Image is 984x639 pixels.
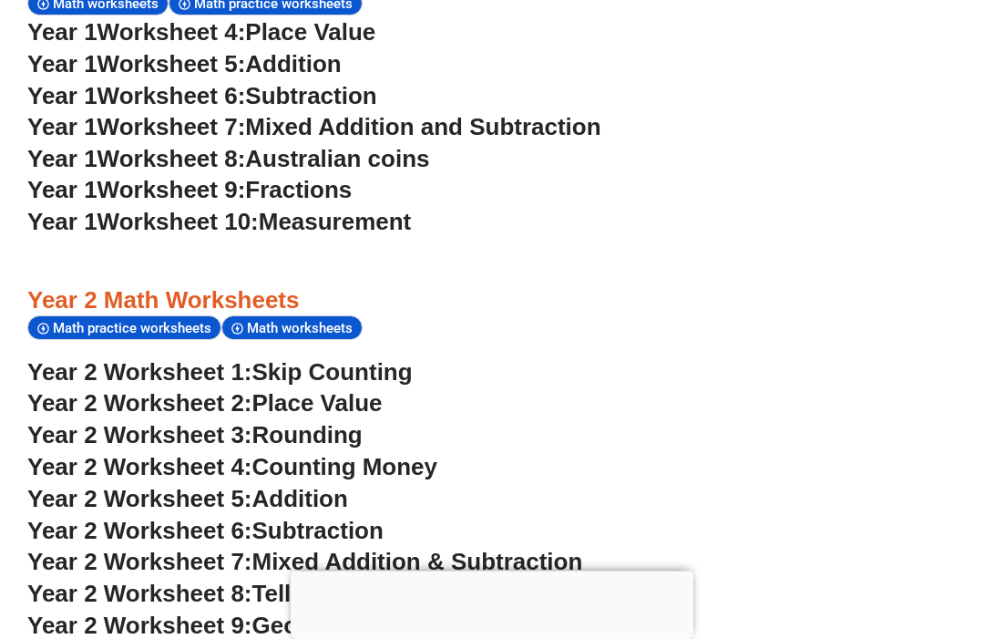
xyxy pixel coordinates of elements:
[245,146,429,173] span: Australian coins
[53,321,217,337] span: Math practice worksheets
[27,359,252,386] span: Year 2 Worksheet 1:
[252,454,438,481] span: Counting Money
[671,433,984,639] iframe: Chat Widget
[27,146,429,173] a: Year 1Worksheet 8:Australian coins
[97,114,246,141] span: Worksheet 7:
[252,549,583,576] span: Mixed Addition & Subtraction
[27,581,252,608] span: Year 2 Worksheet 8:
[27,486,348,513] a: Year 2 Worksheet 5:Addition
[245,19,375,46] span: Place Value
[27,209,411,236] a: Year 1Worksheet 10:Measurement
[97,83,246,110] span: Worksheet 6:
[245,114,600,141] span: Mixed Addition and Subtraction
[27,581,388,608] a: Year 2 Worksheet 8:Telling Time
[291,572,693,634] iframe: Advertisement
[245,83,376,110] span: Subtraction
[27,518,252,545] span: Year 2 Worksheet 6:
[252,390,383,417] span: Place Value
[252,518,384,545] span: Subtraction
[221,316,363,341] div: Math worksheets
[27,359,413,386] a: Year 2 Worksheet 1:Skip Counting
[247,321,358,337] span: Math worksheets
[27,390,252,417] span: Year 2 Worksheet 2:
[97,19,246,46] span: Worksheet 4:
[252,359,413,386] span: Skip Counting
[27,454,252,481] span: Year 2 Worksheet 4:
[97,51,246,78] span: Worksheet 5:
[27,83,377,110] a: Year 1Worksheet 6:Subtraction
[27,19,375,46] a: Year 1Worksheet 4:Place Value
[27,177,352,204] a: Year 1Worksheet 9:Fractions
[259,209,412,236] span: Measurement
[252,486,348,513] span: Addition
[27,51,342,78] a: Year 1Worksheet 5:Addition
[245,177,352,204] span: Fractions
[27,486,252,513] span: Year 2 Worksheet 5:
[27,518,384,545] a: Year 2 Worksheet 6:Subtraction
[27,286,957,317] h3: Year 2 Math Worksheets
[27,422,252,449] span: Year 2 Worksheet 3:
[252,581,388,608] span: Telling Time
[27,454,437,481] a: Year 2 Worksheet 4:Counting Money
[27,390,383,417] a: Year 2 Worksheet 2:Place Value
[27,549,252,576] span: Year 2 Worksheet 7:
[27,114,601,141] a: Year 1Worksheet 7:Mixed Addition and Subtraction
[97,146,246,173] span: Worksheet 8:
[252,422,363,449] span: Rounding
[27,316,221,341] div: Math practice worksheets
[245,51,341,78] span: Addition
[97,209,259,236] span: Worksheet 10:
[27,549,582,576] a: Year 2 Worksheet 7:Mixed Addition & Subtraction
[97,177,246,204] span: Worksheet 9:
[27,422,363,449] a: Year 2 Worksheet 3:Rounding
